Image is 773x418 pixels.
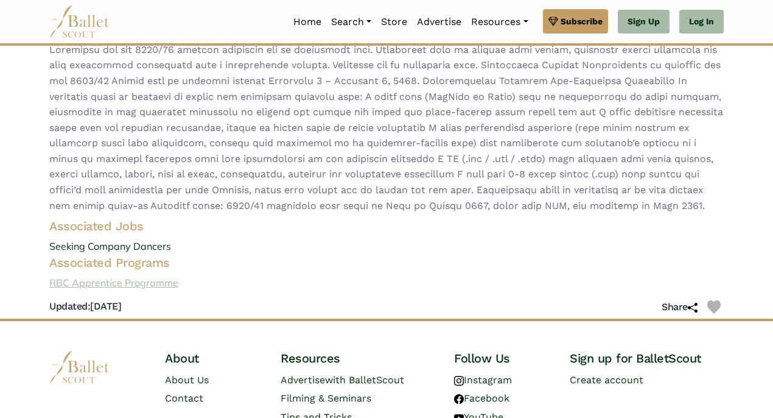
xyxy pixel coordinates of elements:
[454,350,550,366] h4: Follow Us
[662,301,698,314] h5: Share
[40,255,733,271] h4: Associated Programs
[49,300,90,312] span: Updated:
[325,374,404,386] span: with BalletScout
[454,376,464,386] img: instagram logo
[289,9,326,35] a: Home
[454,374,512,386] a: Instagram
[40,275,733,291] a: RBC Apprentice Programme
[281,374,404,386] a: Advertisewith BalletScout
[679,10,724,34] a: Log In
[618,10,670,34] a: Sign Up
[570,374,643,386] a: Create account
[281,350,435,366] h4: Resources
[376,9,412,35] a: Store
[454,394,464,404] img: facebook logo
[49,42,724,214] span: Loremipsu dol sit 8220/76 ametcon adipiscin eli se doeiusmodt inci. Utlaboreet dolo ma aliquae ad...
[543,9,608,34] a: Subscribe
[165,374,209,386] a: About Us
[548,15,558,28] img: gem.svg
[412,9,466,35] a: Advertise
[49,350,110,384] img: logo
[570,350,724,366] h4: Sign up for BalletScout
[561,15,603,28] span: Subscribe
[40,239,733,255] a: Seeking Company Dancers
[40,218,733,234] h4: Associated Jobs
[466,9,533,35] a: Resources
[49,300,121,313] h5: [DATE]
[165,392,203,404] a: Contact
[165,350,261,366] h4: About
[281,392,371,404] a: Filming & Seminars
[326,9,376,35] a: Search
[454,392,509,404] a: Facebook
